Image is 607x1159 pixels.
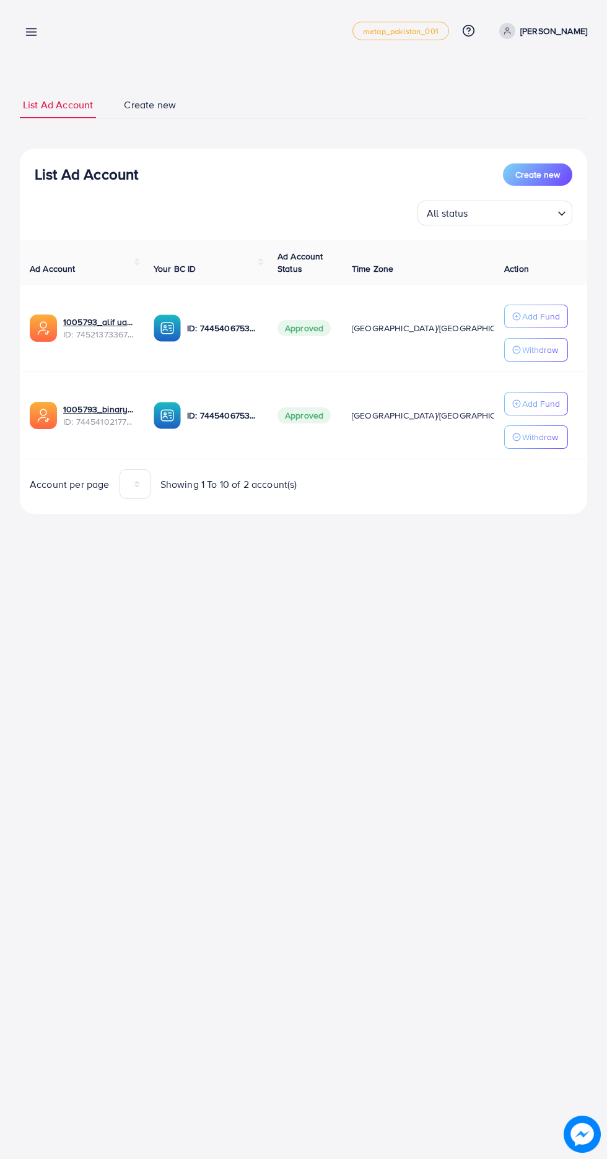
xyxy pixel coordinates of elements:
[187,408,258,423] p: ID: 7445406753275019281
[63,415,134,428] span: ID: 7445410217736732673
[363,27,439,35] span: metap_pakistan_001
[522,396,560,411] p: Add Fund
[352,409,524,422] span: [GEOGRAPHIC_DATA]/[GEOGRAPHIC_DATA]
[63,316,134,328] a: 1005793_alif uae_1735085948322
[63,328,134,341] span: ID: 7452137336751783937
[154,263,196,275] span: Your BC ID
[504,425,568,449] button: Withdraw
[352,263,393,275] span: Time Zone
[352,322,524,334] span: [GEOGRAPHIC_DATA]/[GEOGRAPHIC_DATA]
[30,315,57,342] img: ic-ads-acc.e4c84228.svg
[187,321,258,336] p: ID: 7445406753275019281
[30,477,110,492] span: Account per page
[160,477,297,492] span: Showing 1 To 10 of 2 account(s)
[23,98,93,112] span: List Ad Account
[504,338,568,362] button: Withdraw
[522,309,560,324] p: Add Fund
[30,402,57,429] img: ic-ads-acc.e4c84228.svg
[564,1116,601,1153] img: image
[494,23,587,39] a: [PERSON_NAME]
[503,163,572,186] button: Create new
[522,430,558,445] p: Withdraw
[424,204,471,222] span: All status
[515,168,560,181] span: Create new
[352,22,449,40] a: metap_pakistan_001
[277,407,331,423] span: Approved
[124,98,176,112] span: Create new
[504,305,568,328] button: Add Fund
[277,320,331,336] span: Approved
[520,24,587,38] p: [PERSON_NAME]
[417,201,572,225] div: Search for option
[277,250,323,275] span: Ad Account Status
[35,165,138,183] h3: List Ad Account
[63,403,134,428] div: <span class='underline'>1005793_binary ad account 1_1733519668386</span></br>7445410217736732673
[30,263,76,275] span: Ad Account
[154,315,181,342] img: ic-ba-acc.ded83a64.svg
[154,402,181,429] img: ic-ba-acc.ded83a64.svg
[504,263,529,275] span: Action
[63,403,134,415] a: 1005793_binary ad account 1_1733519668386
[522,342,558,357] p: Withdraw
[504,392,568,415] button: Add Fund
[63,316,134,341] div: <span class='underline'>1005793_alif uae_1735085948322</span></br>7452137336751783937
[472,202,552,222] input: Search for option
